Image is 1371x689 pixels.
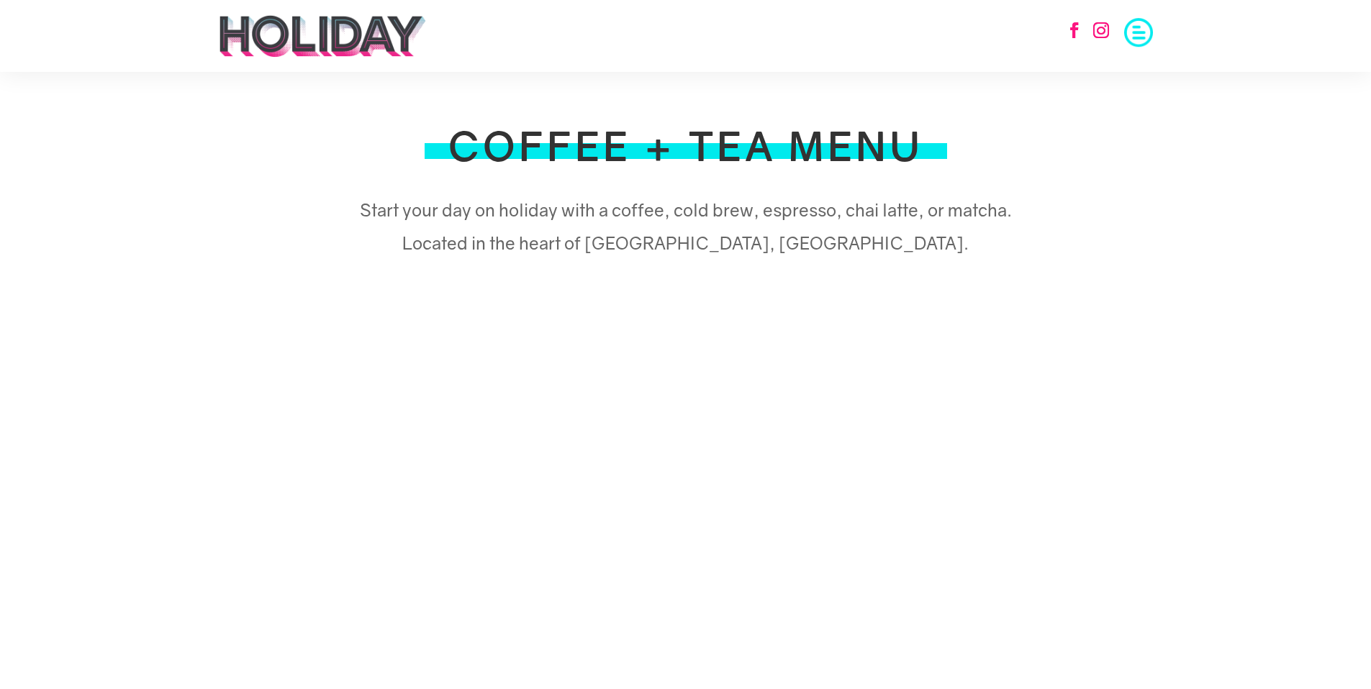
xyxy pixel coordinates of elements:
[1085,14,1117,46] a: Follow on Instagram
[218,14,427,58] img: holiday-logo-black
[448,126,923,173] h1: COFFEE + Tea MENU
[218,197,1154,230] h5: Start your day on holiday with a coffee, cold brew, espresso, chai latte, or matcha.
[218,230,1154,263] h5: Located in the heart of [GEOGRAPHIC_DATA], [GEOGRAPHIC_DATA].
[452,285,920,616] img: Coffee Cover
[1059,14,1090,46] a: Follow on Facebook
